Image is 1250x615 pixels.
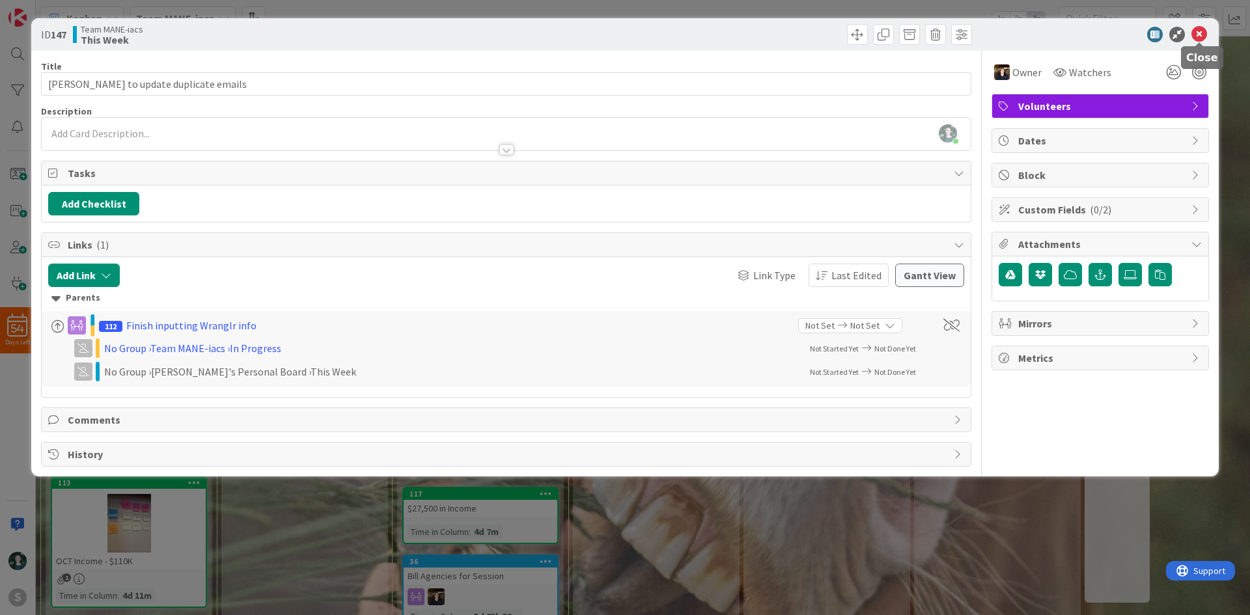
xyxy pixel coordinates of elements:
[96,238,109,251] span: ( 1 )
[27,2,59,18] span: Support
[51,28,66,41] b: 147
[1090,203,1111,216] span: ( 0/2 )
[809,264,889,287] button: Last Edited
[104,340,443,356] div: No Group › Team MANE-iacs › In Progress
[99,321,122,332] span: 112
[1069,64,1111,80] span: Watchers
[68,237,947,253] span: Links
[753,267,796,283] span: Link Type
[41,27,66,42] span: ID
[810,367,859,377] span: Not Started Yet
[874,367,916,377] span: Not Done Yet
[939,124,957,143] img: CcP7TwqliYA12U06j4Mrgd9GqWyTyb3s.jpg
[81,24,143,34] span: Team MANE-iacs
[895,264,964,287] button: Gantt View
[104,364,443,379] div: No Group › [PERSON_NAME]'s Personal Board › This Week
[994,64,1010,80] img: KS
[1186,51,1218,64] h5: Close
[68,446,947,462] span: History
[41,72,971,96] input: type card name here...
[810,344,859,353] span: Not Started Yet
[81,34,143,45] b: This Week
[1018,236,1185,252] span: Attachments
[126,318,257,333] div: Finish inputting Wranglr info
[1018,133,1185,148] span: Dates
[831,267,882,283] span: Last Edited
[1018,202,1185,217] span: Custom Fields
[68,412,947,428] span: Comments
[1012,64,1042,80] span: Owner
[1018,316,1185,331] span: Mirrors
[1018,350,1185,366] span: Metrics
[41,61,62,72] label: Title
[68,165,947,181] span: Tasks
[48,264,120,287] button: Add Link
[51,291,961,305] div: Parents
[1018,167,1185,183] span: Block
[874,344,916,353] span: Not Done Yet
[850,319,880,333] span: Not Set
[41,105,92,117] span: Description
[805,319,835,333] span: Not Set
[48,192,139,215] button: Add Checklist
[1018,98,1185,114] span: Volunteers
